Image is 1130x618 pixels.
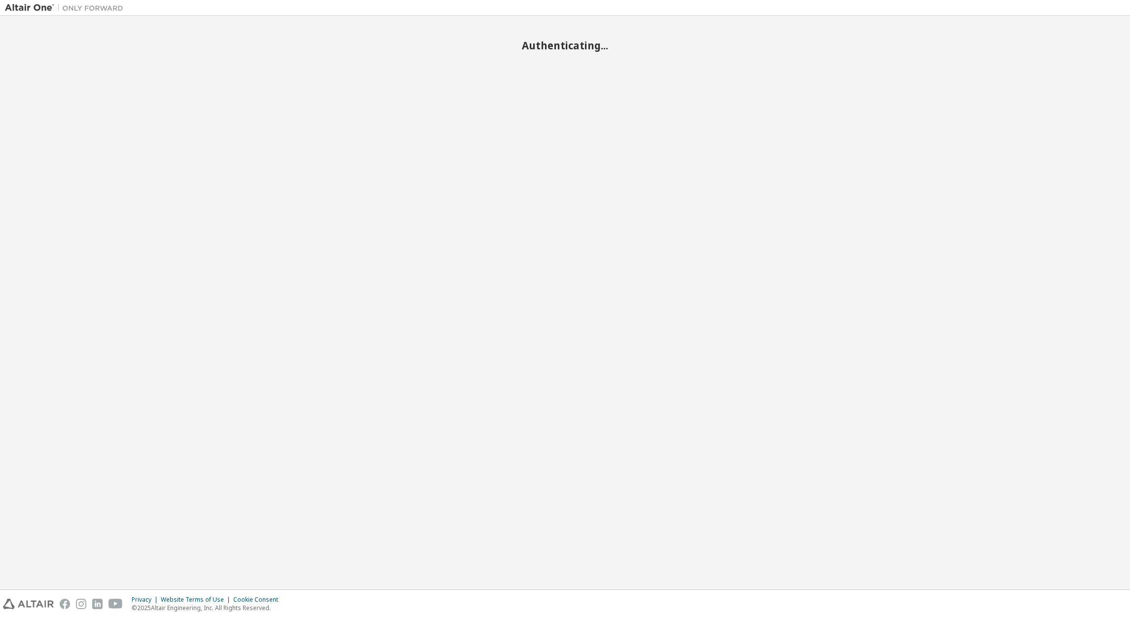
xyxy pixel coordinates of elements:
div: Cookie Consent [233,596,284,604]
img: facebook.svg [60,599,70,609]
img: Altair One [5,3,128,13]
img: youtube.svg [109,599,123,609]
img: linkedin.svg [92,599,103,609]
div: Website Terms of Use [161,596,233,604]
p: © 2025 Altair Engineering, Inc. All Rights Reserved. [132,604,284,612]
img: altair_logo.svg [3,599,54,609]
img: instagram.svg [76,599,86,609]
h2: Authenticating... [5,39,1125,52]
div: Privacy [132,596,161,604]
